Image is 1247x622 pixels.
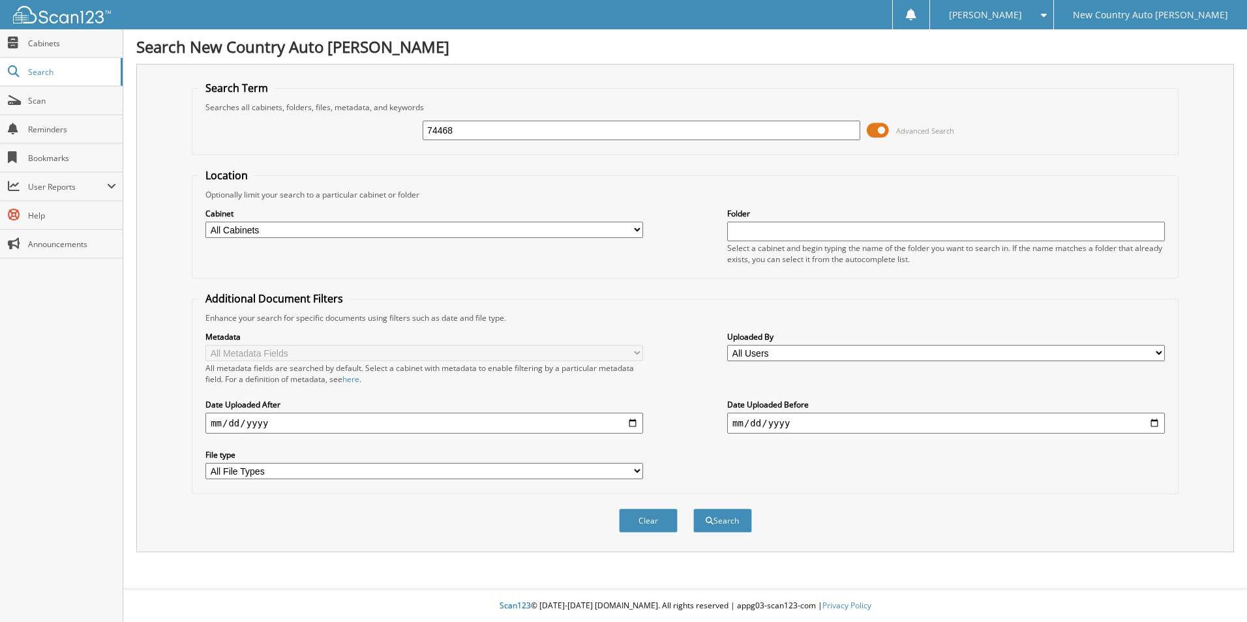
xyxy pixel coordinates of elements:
[199,168,254,183] legend: Location
[136,36,1234,57] h1: Search New Country Auto [PERSON_NAME]
[949,11,1022,19] span: [PERSON_NAME]
[205,399,643,410] label: Date Uploaded After
[13,6,111,23] img: scan123-logo-white.svg
[123,590,1247,622] div: © [DATE]-[DATE] [DOMAIN_NAME]. All rights reserved | appg03-scan123-com |
[199,102,1171,113] div: Searches all cabinets, folders, files, metadata, and keywords
[28,124,116,135] span: Reminders
[205,208,643,219] label: Cabinet
[619,509,678,533] button: Clear
[727,399,1165,410] label: Date Uploaded Before
[199,291,350,306] legend: Additional Document Filters
[1073,11,1228,19] span: New Country Auto [PERSON_NAME]
[205,413,643,434] input: start
[205,363,643,385] div: All metadata fields are searched by default. Select a cabinet with metadata to enable filtering b...
[28,153,116,164] span: Bookmarks
[727,243,1165,265] div: Select a cabinet and begin typing the name of the folder you want to search in. If the name match...
[28,38,116,49] span: Cabinets
[727,413,1165,434] input: end
[28,95,116,106] span: Scan
[28,210,116,221] span: Help
[28,181,107,192] span: User Reports
[693,509,752,533] button: Search
[727,331,1165,342] label: Uploaded By
[1182,559,1247,622] iframe: Chat Widget
[342,374,359,385] a: here
[199,312,1171,323] div: Enhance your search for specific documents using filters such as date and file type.
[500,600,531,611] span: Scan123
[199,189,1171,200] div: Optionally limit your search to a particular cabinet or folder
[199,81,275,95] legend: Search Term
[205,449,643,460] label: File type
[205,331,643,342] label: Metadata
[896,126,954,136] span: Advanced Search
[727,208,1165,219] label: Folder
[28,67,114,78] span: Search
[822,600,871,611] a: Privacy Policy
[28,239,116,250] span: Announcements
